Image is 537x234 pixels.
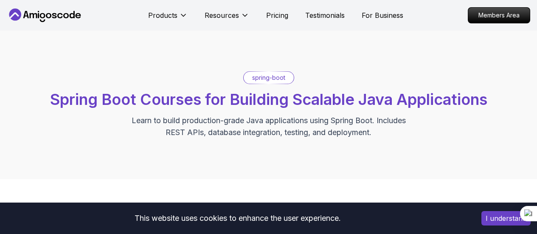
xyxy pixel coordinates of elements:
p: Resources [205,10,239,20]
p: Members Area [468,8,530,23]
a: Testimonials [305,10,345,20]
a: Members Area [468,7,530,23]
span: Spring Boot Courses for Building Scalable Java Applications [50,90,487,109]
button: Resources [205,10,249,27]
button: Accept cookies [481,211,531,226]
div: This website uses cookies to enhance the user experience. [6,209,469,228]
p: Learn to build production-grade Java applications using Spring Boot. Includes REST APIs, database... [126,115,411,138]
button: Products [148,10,188,27]
p: spring-boot [252,73,285,82]
a: Pricing [266,10,288,20]
p: Products [148,10,177,20]
a: For Business [362,10,403,20]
